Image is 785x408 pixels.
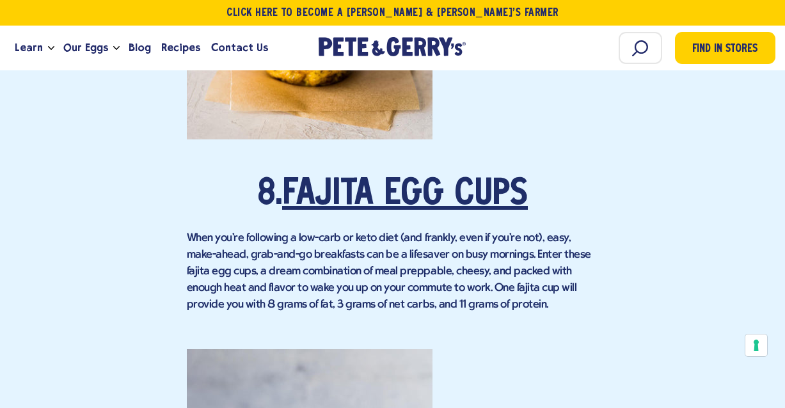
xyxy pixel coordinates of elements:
[187,175,599,214] h2: 8.
[113,46,120,51] button: Open the dropdown menu for Our Eggs
[211,40,268,56] span: Contact Us
[619,32,662,64] input: Search
[58,31,113,65] a: Our Eggs
[10,31,48,65] a: Learn
[206,31,273,65] a: Contact Us
[282,177,528,213] a: Fajita Egg Cups
[15,40,43,56] span: Learn
[692,41,757,58] span: Find in Stores
[129,40,151,56] span: Blog
[187,230,599,313] p: When you're following a low-carb or keto diet (and frankly, even if you're not), easy, make-ahead...
[156,31,205,65] a: Recipes
[123,31,156,65] a: Blog
[63,40,108,56] span: Our Eggs
[161,40,200,56] span: Recipes
[745,334,767,356] button: Your consent preferences for tracking technologies
[48,46,54,51] button: Open the dropdown menu for Learn
[675,32,775,64] a: Find in Stores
